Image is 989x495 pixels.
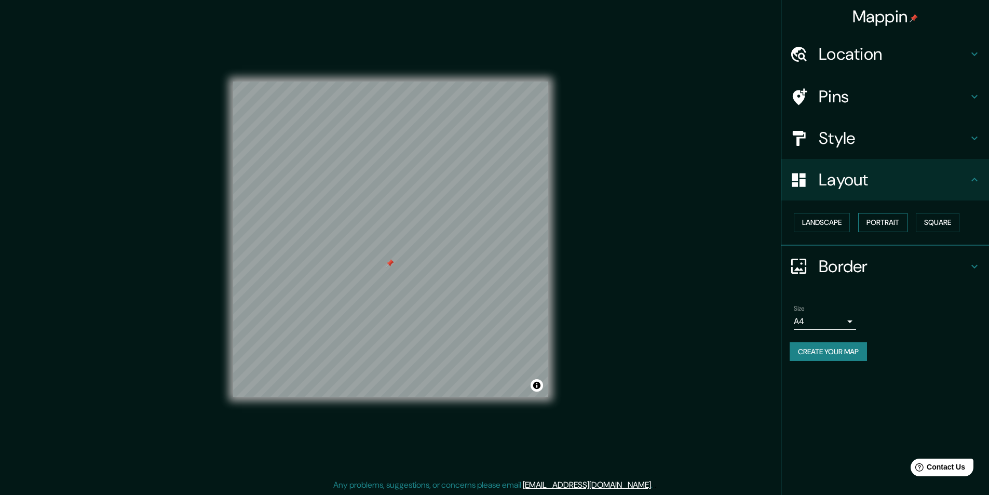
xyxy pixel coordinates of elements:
h4: Pins [819,86,968,107]
div: Pins [781,76,989,117]
label: Size [794,304,805,313]
iframe: Help widget launcher [897,454,978,484]
button: Square [916,213,959,232]
a: [EMAIL_ADDRESS][DOMAIN_NAME] [523,479,651,490]
img: pin-icon.png [910,14,918,22]
div: . [654,479,656,491]
button: Portrait [858,213,907,232]
p: Any problems, suggestions, or concerns please email . [333,479,653,491]
h4: Border [819,256,968,277]
div: Location [781,33,989,75]
button: Create your map [790,342,867,362]
h4: Style [819,128,968,149]
h4: Mappin [852,6,918,27]
button: Landscape [794,213,850,232]
div: . [653,479,654,491]
div: A4 [794,313,856,330]
div: Style [781,117,989,159]
button: Toggle attribution [531,379,543,392]
div: Border [781,246,989,287]
div: Layout [781,159,989,200]
h4: Location [819,44,968,64]
canvas: Map [233,82,548,397]
h4: Layout [819,169,968,190]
